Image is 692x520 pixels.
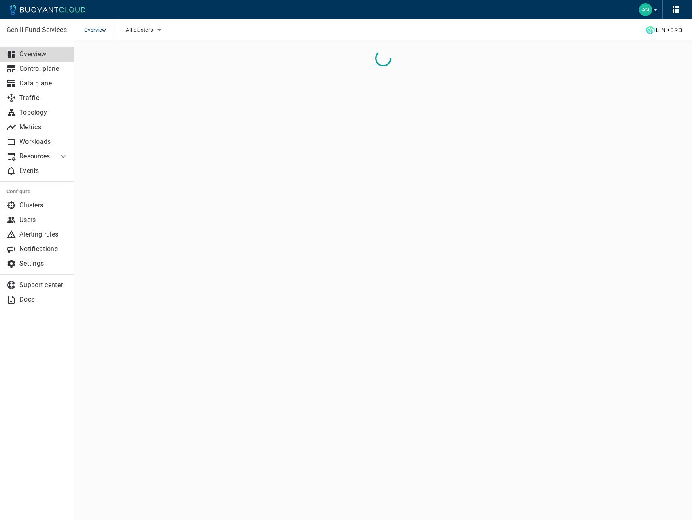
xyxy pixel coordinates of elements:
[126,24,164,36] button: All clusters
[19,216,68,224] p: Users
[19,123,68,131] p: Metrics
[639,3,652,16] img: Andres Triana
[19,109,68,117] p: Topology
[19,245,68,253] p: Notifications
[19,65,68,73] p: Control plane
[6,188,68,195] h5: Configure
[19,152,52,160] p: Resources
[19,138,68,146] p: Workloads
[19,94,68,102] p: Traffic
[19,79,68,87] p: Data plane
[19,260,68,268] p: Settings
[126,27,155,33] span: All clusters
[19,167,68,175] p: Events
[6,26,68,34] p: Gen II Fund Services
[19,230,68,239] p: Alerting rules
[19,50,68,58] p: Overview
[19,281,68,289] p: Support center
[19,296,68,304] p: Docs
[19,201,68,209] p: Clusters
[84,19,116,40] span: Overview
